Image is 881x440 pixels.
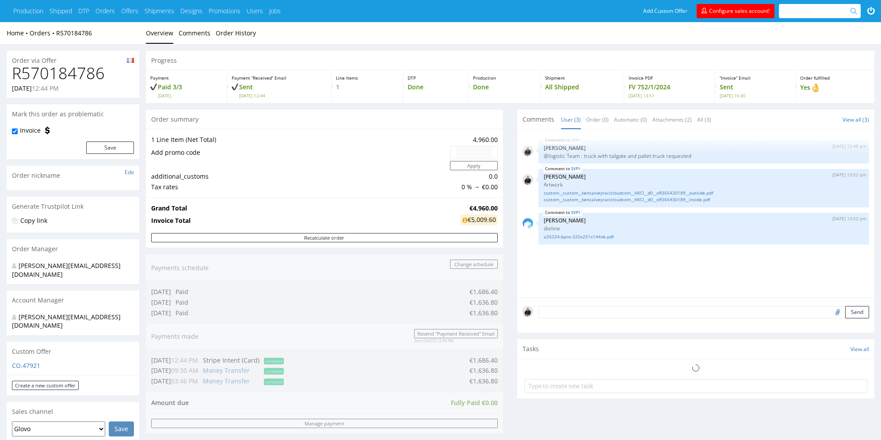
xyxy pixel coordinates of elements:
[522,115,554,124] span: Comments
[544,190,864,196] a: custom__custom__kencalveyracicloudcom__HXCI__d0__oR365430189__outside.pdf
[7,104,139,124] div: Mark this order as problematic
[151,204,187,212] strong: Grand Total
[125,168,134,176] a: Edit
[473,83,536,92] p: Done
[832,215,866,222] p: [DATE] 13:02 pm
[336,75,398,81] p: Line Items
[151,134,448,145] td: 1 Line Item (Net Total)
[784,4,852,18] input: Search for...
[30,29,56,37] a: Orders
[850,345,869,353] a: View all
[544,217,864,224] p: [PERSON_NAME]
[7,291,139,310] div: Account Manager
[12,261,127,279] div: [PERSON_NAME][EMAIL_ADDRESS][DOMAIN_NAME]
[720,83,791,99] p: Sent
[461,214,498,225] div: €5,009.60
[216,22,256,44] a: Order History
[522,145,533,156] img: regular_mini_magick20250217-67-ufcnb1.jpg
[150,83,222,99] p: Paid 3/3
[544,196,864,203] a: custom__custom__kencalveyracicloudcom__HXCI__d0__oR365430189__inside.pdf
[697,110,711,129] a: All (3)
[146,110,503,129] div: Order summary
[13,7,43,15] a: Production
[571,137,580,144] a: SVPI
[448,182,498,192] td: 0 % → €0.00
[709,7,770,15] span: Configure sales account!
[545,75,619,81] p: Shipment
[146,22,173,44] a: Overview
[522,218,533,229] img: share_image_120x120.png
[232,83,327,99] p: Sent
[544,153,864,159] p: @logistic Team : truck with tailgate and pallet truck requested
[32,84,59,92] span: 12:44 PM
[12,84,59,93] p: [DATE]
[408,83,464,92] p: Done
[720,92,791,99] span: [DATE] 16:30
[12,381,79,390] a: Create a new custom offer
[800,75,870,81] p: Order fulfilled
[832,172,866,178] p: [DATE] 15:52 pm
[614,110,647,129] a: Automatic (0)
[43,126,52,135] img: icon-invoice-flag.svg
[7,29,30,37] a: Home
[473,75,536,81] p: Production
[544,173,864,180] p: [PERSON_NAME]
[179,22,210,44] a: Comments
[150,75,222,81] p: Payment
[571,209,580,216] a: SVPI
[544,233,864,240] a: a26324-bpnv-320x251x144xb.pdf
[232,75,327,81] p: Payment “Received” Email
[832,143,866,149] p: [DATE] 15:48 pm
[800,83,870,92] p: Yes
[544,145,864,151] p: [PERSON_NAME]
[7,166,139,185] div: Order nickname
[524,379,867,393] input: Type to create new task
[522,174,533,185] img: regular_mini_magick20250217-67-ufcnb1.jpg
[545,83,619,92] p: All Shipped
[561,110,581,129] a: User (3)
[121,7,138,15] a: Offers
[20,216,47,225] a: Copy link
[86,142,134,154] button: Save
[180,7,202,15] a: Designs
[78,7,89,15] a: DTP
[7,239,139,259] div: Order Manager
[20,126,41,135] label: Invoice
[697,4,774,18] a: Configure sales account!
[522,344,539,353] span: Tasks
[151,233,498,242] button: Recalculate order
[7,342,139,361] div: Custom Offer
[336,83,398,92] p: 1
[12,313,127,330] div: [PERSON_NAME][EMAIL_ADDRESS][DOMAIN_NAME]
[450,161,498,170] button: Apply
[448,171,498,182] td: 0.0
[629,92,710,99] span: [DATE] 13:51
[151,216,191,225] strong: Invoice Total
[720,75,791,81] p: “Invoice” Email
[158,92,222,99] span: [DATE]
[146,51,874,70] div: Progress
[652,110,692,129] a: Attachments (2)
[209,7,240,15] a: Promotions
[151,171,448,182] td: additional_customs
[12,65,134,82] h1: R570184786
[586,110,609,129] a: Order (0)
[843,116,869,123] a: View all (3)
[127,58,134,63] img: fr-79a39793efbf8217efbbc840e1b2041fe995363a5f12f0c01dd4d1462e5eb842.png
[7,402,139,421] div: Sales channel
[629,75,710,81] p: Invoice PDF
[448,134,498,145] td: 4,960.00
[56,29,92,37] a: R570184786
[12,361,40,370] a: CO.47921
[7,51,139,65] div: Order via Offer
[151,182,448,192] td: Tax rates
[408,75,464,81] p: DTP
[50,7,72,15] a: Shipped
[469,204,498,212] strong: €4,960.00
[269,7,281,15] a: Jobs
[845,306,869,318] button: Send
[151,145,448,160] td: Add promo code
[638,4,692,18] a: Add Custom Offer
[571,165,580,172] a: SVPI
[544,225,864,232] p: dieline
